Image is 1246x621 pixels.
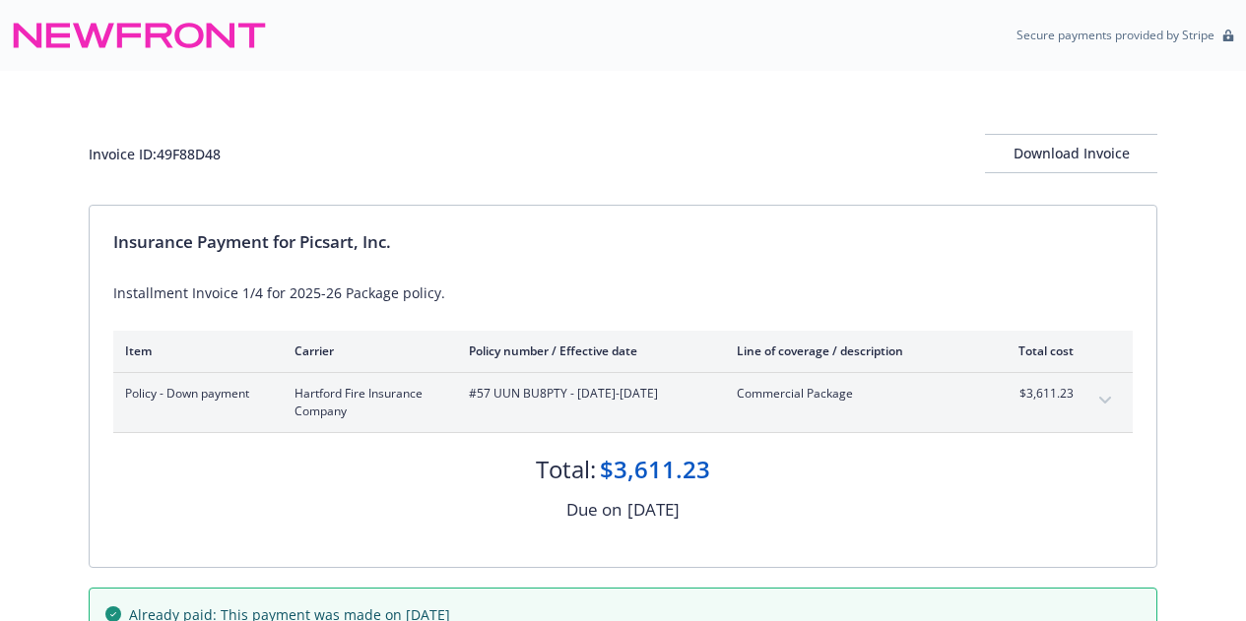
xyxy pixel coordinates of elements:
div: Policy - Down paymentHartford Fire Insurance Company#57 UUN BU8PTY - [DATE]-[DATE]Commercial Pack... [113,373,1133,432]
div: Download Invoice [985,135,1157,172]
span: Commercial Package [737,385,968,403]
span: Hartford Fire Insurance Company [295,385,437,420]
span: #57 UUN BU8PTY - [DATE]-[DATE] [469,385,705,403]
span: Policy - Down payment [125,385,263,403]
button: Download Invoice [985,134,1157,173]
div: Item [125,342,263,359]
p: Secure payments provided by Stripe [1016,27,1214,43]
span: $3,611.23 [1000,385,1074,403]
div: Carrier [295,342,437,359]
div: Installment Invoice 1/4 for 2025-26 Package policy. [113,282,1133,303]
div: Total cost [1000,342,1074,359]
div: Total: [536,453,596,486]
div: Line of coverage / description [737,342,968,359]
div: Policy number / Effective date [469,342,705,359]
div: Insurance Payment for Picsart, Inc. [113,229,1133,255]
button: expand content [1089,385,1121,416]
div: [DATE] [627,497,680,523]
div: $3,611.23 [600,453,710,486]
div: Due on [566,497,622,523]
div: Invoice ID: 49F88D48 [89,144,221,164]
